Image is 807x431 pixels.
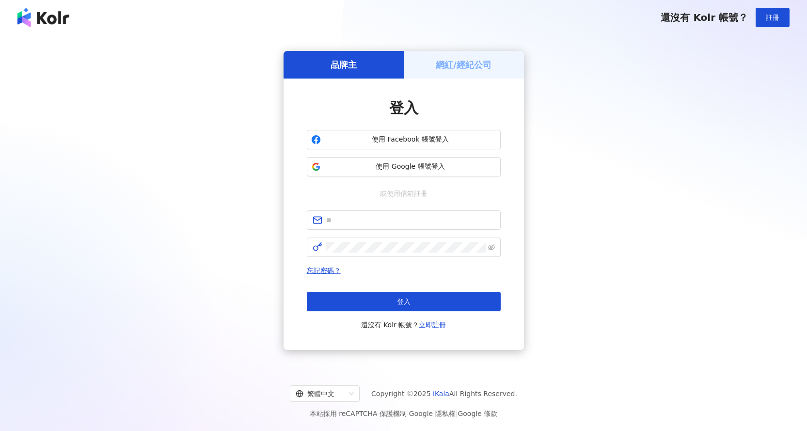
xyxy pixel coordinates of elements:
button: 使用 Google 帳號登入 [307,157,501,176]
span: 還沒有 Kolr 帳號？ [661,12,748,23]
span: | [407,410,409,417]
span: 登入 [397,298,411,305]
span: Copyright © 2025 All Rights Reserved. [371,388,517,399]
button: 登入 [307,292,501,311]
span: 註冊 [766,14,779,21]
a: 忘記密碼？ [307,267,341,274]
a: 立即註冊 [419,321,446,329]
span: eye-invisible [488,244,495,251]
button: 註冊 [756,8,790,27]
button: 使用 Facebook 帳號登入 [307,130,501,149]
a: Google 條款 [458,410,497,417]
a: iKala [433,390,449,398]
h5: 品牌主 [331,59,357,71]
span: 登入 [389,99,418,116]
div: 繁體中文 [296,386,345,401]
span: 本站採用 reCAPTCHA 保護機制 [310,408,497,419]
span: | [456,410,458,417]
span: 使用 Google 帳號登入 [325,162,496,172]
span: 使用 Facebook 帳號登入 [325,135,496,144]
h5: 網紅/經紀公司 [436,59,491,71]
a: Google 隱私權 [409,410,456,417]
span: 或使用信箱註冊 [373,188,434,199]
span: 還沒有 Kolr 帳號？ [361,319,446,331]
img: logo [17,8,69,27]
